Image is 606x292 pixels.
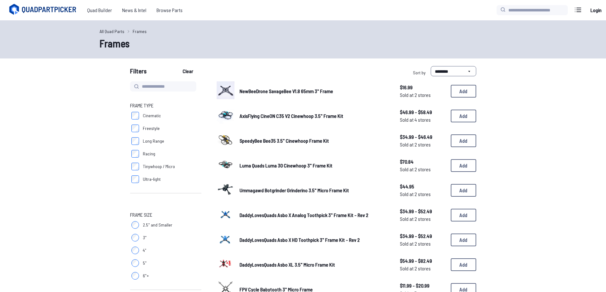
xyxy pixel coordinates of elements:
[451,234,476,246] button: Add
[143,151,155,157] span: Racing
[240,187,349,193] span: Ummagawd Botgrinder Grinderino 3.5" Micro Frame Kit
[217,180,234,198] img: image
[217,156,234,173] img: image
[131,234,139,241] input: 3"
[451,110,476,122] button: Add
[217,81,234,101] a: image
[217,106,234,126] a: image
[217,131,234,151] a: image
[217,205,234,223] img: image
[217,205,234,225] a: image
[217,230,234,248] img: image
[240,113,343,119] span: AxisFlying CineON C35 V2 Cinewhoop 3.5" Frame Kit
[131,112,139,119] input: Cinematic
[400,190,446,198] span: Sold at 2 stores
[400,133,446,141] span: $34.99 - $46.49
[217,230,234,250] a: image
[217,255,234,275] a: image
[143,222,172,228] span: 2.5" and Smaller
[143,112,161,119] span: Cinematic
[143,260,147,266] span: 5"
[451,184,476,197] button: Add
[217,106,234,124] img: image
[217,131,234,149] img: image
[131,259,139,267] input: 5"
[100,28,124,35] a: All Quad Parts
[131,137,139,145] input: Long Range
[400,183,446,190] span: $44.95
[217,156,234,175] a: image
[400,91,446,99] span: Sold at 2 stores
[143,125,160,132] span: Freestyle
[143,234,147,241] span: 3"
[451,159,476,172] button: Add
[240,261,335,268] span: DaddyLovesQuads Asbo XL 3.5" Micro Frame Kit
[131,221,139,229] input: 2.5" and Smaller
[143,176,161,182] span: Ultra-light
[143,138,164,144] span: Long Range
[240,261,390,268] a: DaddyLovesQuads Asbo XL 3.5" Micro Frame Kit
[217,180,234,200] a: image
[400,207,446,215] span: $34.99 - $52.49
[400,265,446,272] span: Sold at 2 stores
[240,138,329,144] span: SpeedyBee Bee35 3.5" Cinewhoop Frame Kit
[217,255,234,273] img: image
[131,272,139,280] input: 6"+
[133,28,147,35] a: Frames
[100,36,507,51] h1: Frames
[143,163,175,170] span: Tinywhoop / Micro
[451,134,476,147] button: Add
[143,273,149,279] span: 6"+
[240,211,390,219] a: DaddyLovesQuads Asbo X Analog Toothpick 3" Frame Kit - Rev 2
[240,236,390,244] a: DaddyLovesQuads Asbo X HD Toothpick 3" Frame Kit - Rev 2
[151,4,188,17] a: Browse Parts
[131,175,139,183] input: Ultra-light
[131,247,139,254] input: 4"
[400,84,446,91] span: $16.99
[400,240,446,248] span: Sold at 2 stores
[130,211,152,219] span: Frame Size
[217,81,234,99] img: image
[117,4,151,17] a: News & Intel
[400,158,446,166] span: $70.84
[240,162,332,168] span: Luma Quads Luma 30 Cinewhoop 3" Frame Kit
[240,187,390,194] a: Ummagawd Botgrinder Grinderino 3.5" Micro Frame Kit
[400,215,446,223] span: Sold at 2 stores
[240,137,390,145] a: SpeedyBee Bee35 3.5" Cinewhoop Frame Kit
[143,247,146,254] span: 4"
[240,212,368,218] span: DaddyLovesQuads Asbo X Analog Toothpick 3" Frame Kit - Rev 2
[240,87,390,95] a: NewBeeDrone SavageBee V1.8 65mm 3" Frame
[400,141,446,148] span: Sold at 2 stores
[131,150,139,158] input: Racing
[451,209,476,221] button: Add
[431,66,476,76] select: Sort by
[177,66,199,76] button: Clear
[400,166,446,173] span: Sold at 2 stores
[240,88,333,94] span: NewBeeDrone SavageBee V1.8 65mm 3" Frame
[400,232,446,240] span: $34.99 - $52.49
[400,108,446,116] span: $46.99 - $58.49
[451,258,476,271] button: Add
[130,66,147,79] span: Filters
[400,257,446,265] span: $54.99 - $82.49
[130,102,154,109] span: Frame Type
[131,163,139,170] input: Tinywhoop / Micro
[451,85,476,98] button: Add
[82,4,117,17] a: Quad Builder
[240,162,390,169] a: Luma Quads Luma 30 Cinewhoop 3" Frame Kit
[413,70,426,75] span: Sort by
[131,125,139,132] input: Freestyle
[240,112,390,120] a: AxisFlying CineON C35 V2 Cinewhoop 3.5" Frame Kit
[240,237,360,243] span: DaddyLovesQuads Asbo X HD Toothpick 3" Frame Kit - Rev 2
[400,282,446,289] span: $11.99 - $20.99
[588,4,603,17] a: Login
[400,116,446,124] span: Sold at 4 stores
